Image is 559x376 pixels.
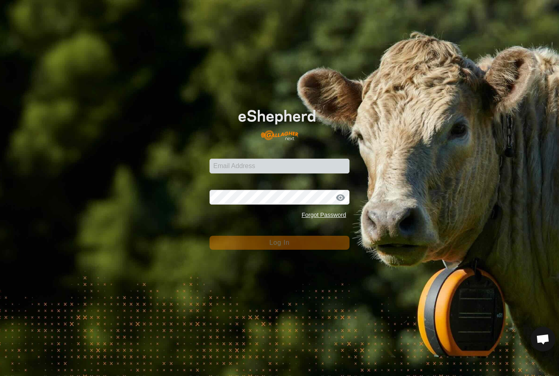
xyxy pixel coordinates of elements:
img: E-shepherd Logo [223,98,335,146]
button: Log In [210,236,349,250]
a: Forgot Password [302,212,346,218]
input: Email Address [210,159,349,173]
span: Log In [269,239,289,246]
div: Open chat [531,327,555,351]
